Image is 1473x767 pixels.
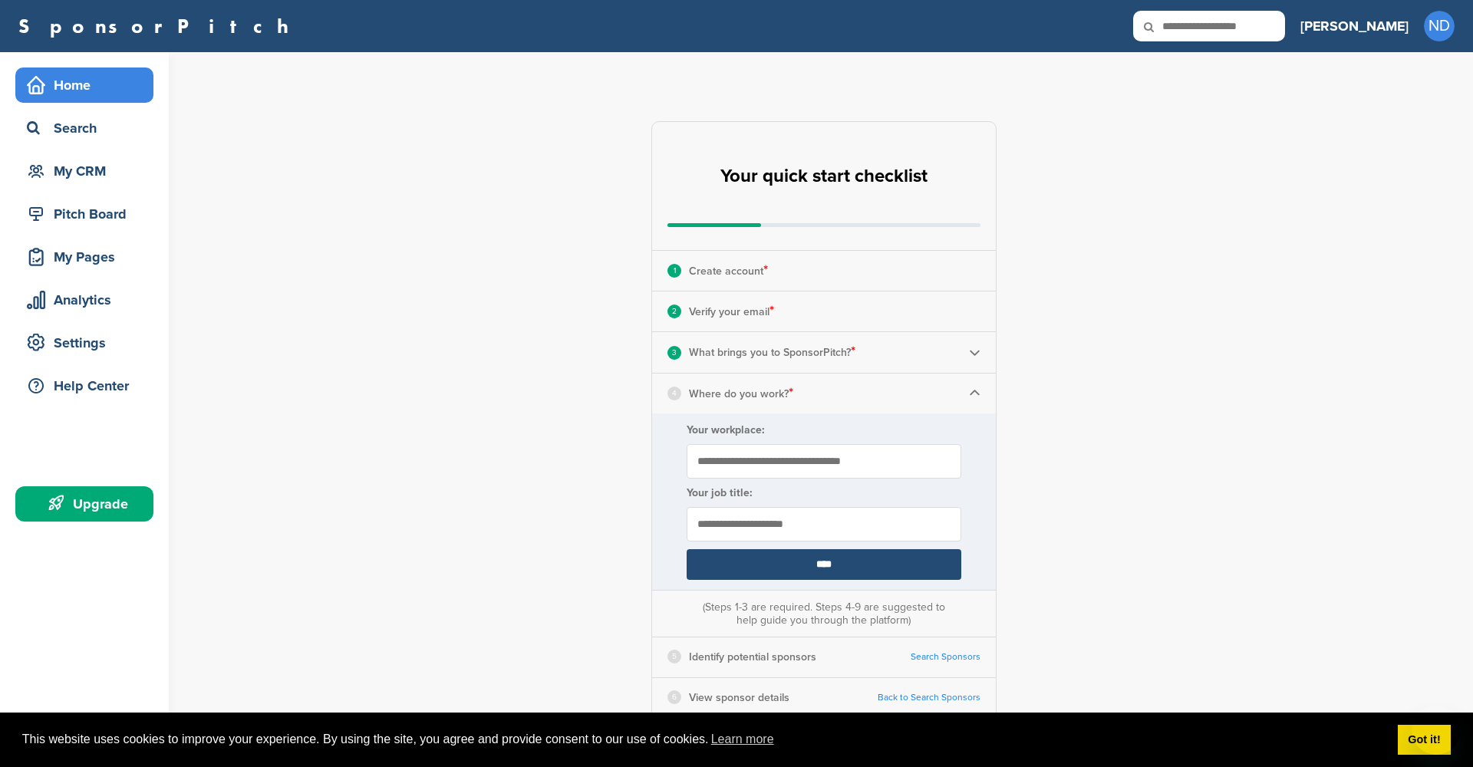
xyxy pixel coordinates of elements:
[15,67,153,103] a: Home
[23,114,153,142] div: Search
[18,16,298,36] a: SponsorPitch
[689,688,789,707] p: View sponsor details
[1300,9,1409,43] a: [PERSON_NAME]
[689,342,855,362] p: What brings you to SponsorPitch?
[1398,725,1451,755] a: dismiss cookie message
[1412,706,1461,755] iframe: Button to launch messaging window
[23,286,153,314] div: Analytics
[709,728,776,751] a: learn more about cookies
[15,153,153,189] a: My CRM
[689,261,768,281] p: Create account
[667,690,681,704] div: 6
[15,239,153,275] a: My Pages
[1300,15,1409,37] h3: [PERSON_NAME]
[720,160,928,193] h2: Your quick start checklist
[667,387,681,400] div: 4
[15,368,153,403] a: Help Center
[667,346,681,360] div: 3
[1424,11,1455,41] span: ND
[689,647,816,667] p: Identify potential sponsors
[667,264,681,278] div: 1
[23,490,153,518] div: Upgrade
[23,157,153,185] div: My CRM
[689,301,774,321] p: Verify your email
[969,347,980,358] img: Checklist arrow 2
[15,486,153,522] a: Upgrade
[22,728,1386,751] span: This website uses cookies to improve your experience. By using the site, you agree and provide co...
[687,486,961,499] label: Your job title:
[15,196,153,232] a: Pitch Board
[23,243,153,271] div: My Pages
[23,329,153,357] div: Settings
[23,200,153,228] div: Pitch Board
[911,651,980,663] a: Search Sponsors
[969,387,980,399] img: Checklist arrow 1
[667,304,681,318] div: 2
[15,110,153,146] a: Search
[23,372,153,400] div: Help Center
[687,423,961,436] label: Your workplace:
[15,282,153,318] a: Analytics
[699,601,949,627] div: (Steps 1-3 are required. Steps 4-9 are suggested to help guide you through the platform)
[878,692,980,703] a: Back to Search Sponsors
[667,650,681,663] div: 5
[689,383,793,403] p: Where do you work?
[23,71,153,99] div: Home
[15,325,153,360] a: Settings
